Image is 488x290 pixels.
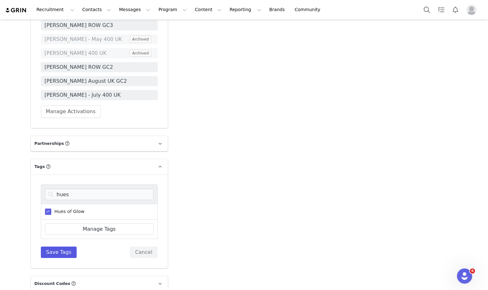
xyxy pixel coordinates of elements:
[35,140,64,147] span: Partnerships
[463,5,483,15] button: Profile
[11,243,207,257] p: Cheers, The GRIN Team
[130,50,151,57] span: Archived
[45,35,129,43] span: [PERSON_NAME] - May 400 UK
[79,3,115,17] button: Contacts
[33,3,78,17] button: Recruitment
[191,3,225,17] button: Content
[448,3,462,17] button: Notifications
[434,3,448,17] a: Tasks
[457,268,472,284] iframe: Intercom live chat
[45,63,154,71] span: [PERSON_NAME] ROW GC2
[11,19,207,50] img: Grin
[420,3,434,17] button: Search
[24,115,207,135] p: Why We Need Your Metrics: Providing your content metrics helps us ensure accurate reporting and a...
[265,3,290,17] a: Brands
[36,182,207,189] li: Option 2: Upload a screenshot of your metrics directly to our platform.
[45,189,154,200] input: Search tags
[36,175,207,182] li: Option 1: Manually enter the metrics into our platform UI.
[36,98,83,111] a: [URL][DOMAIN_NAME]
[11,217,207,231] p: Thank you for your cooperation and continued collaboration. If you have any questions or need ass...
[5,5,260,12] body: Rich Text Area. Press ALT-0 for help.
[35,164,45,170] span: Tags
[36,146,207,153] li: Enhancing collaboration opportunities
[35,280,70,287] span: Discount Codes
[160,98,207,109] a: Upload Metrics
[36,153,207,160] li: Providing insights that can help boost your content's reach
[36,140,207,146] li: Tracking performance accurately
[226,3,265,17] button: Reporting
[24,164,207,171] p: How to Submit Your Metrics:
[45,49,129,57] span: [PERSON_NAME] 400 UK
[12,274,82,280] p: Resources
[5,7,27,13] img: grin logo
[45,22,154,29] span: [PERSON_NAME] ROW GC3
[11,193,207,213] p: Your participation is vital to maintaining the quality and accuracy of the data we use to support...
[45,91,154,99] span: [PERSON_NAME] - July 400 UK
[11,69,207,83] p: We're reaching out to let you know that we've successfully collected your latest content, and now...
[470,268,475,274] span: 6
[45,77,154,85] span: [PERSON_NAME] August UK GC2
[155,3,191,17] button: Program
[466,5,477,15] img: placeholder-profile.jpg
[51,209,85,215] span: Hues of Glow
[24,87,207,94] p: Content Collected: We have identified the following pieces of content you've recently created:
[41,247,77,258] button: Save Tags
[130,247,158,258] button: Cancel
[45,223,154,235] a: Manage Tags
[41,105,101,118] button: Manage Activations
[11,58,207,65] p: Hi salsabila [PERSON_NAME],
[291,3,327,17] a: Community
[115,3,154,17] button: Messages
[130,36,151,43] span: Archived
